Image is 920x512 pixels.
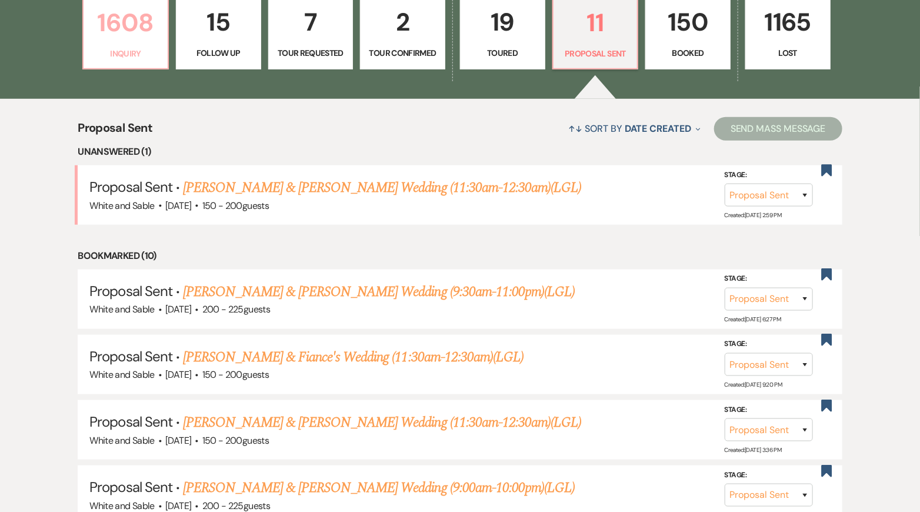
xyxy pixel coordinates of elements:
[202,500,270,512] span: 200 - 225 guests
[753,46,823,59] p: Lost
[202,368,269,381] span: 150 - 200 guests
[202,200,269,212] span: 150 - 200 guests
[183,412,581,433] a: [PERSON_NAME] & [PERSON_NAME] Wedding (11:30am-12:30am)(LGL)
[89,178,172,196] span: Proposal Sent
[725,446,782,454] span: Created: [DATE] 3:36 PM
[569,122,583,135] span: ↑↓
[653,2,723,42] p: 150
[91,3,161,42] p: 1608
[78,144,842,159] li: Unanswered (1)
[89,478,172,496] span: Proposal Sent
[165,303,191,315] span: [DATE]
[725,469,813,482] label: Stage:
[89,434,154,447] span: White and Sable
[184,2,254,42] p: 15
[468,2,538,42] p: 19
[183,477,575,498] a: [PERSON_NAME] & [PERSON_NAME] Wedding (9:00am-10:00pm)(LGL)
[276,46,346,59] p: Tour Requested
[89,200,154,212] span: White and Sable
[183,347,524,368] a: [PERSON_NAME] & Fiance's Wedding (11:30am-12:30am)(LGL)
[89,347,172,365] span: Proposal Sent
[564,113,705,144] button: Sort By Date Created
[725,315,781,323] span: Created: [DATE] 6:27 PM
[725,168,813,181] label: Stage:
[725,381,782,388] span: Created: [DATE] 9:20 PM
[183,281,575,302] a: [PERSON_NAME] & [PERSON_NAME] Wedding (9:30am-11:00pm)(LGL)
[165,368,191,381] span: [DATE]
[561,47,631,60] p: Proposal Sent
[89,303,154,315] span: White and Sable
[78,248,842,264] li: Bookmarked (10)
[165,500,191,512] span: [DATE]
[184,46,254,59] p: Follow Up
[276,2,346,42] p: 7
[725,404,813,417] label: Stage:
[561,3,631,42] p: 11
[89,282,172,300] span: Proposal Sent
[165,200,191,212] span: [DATE]
[725,211,782,219] span: Created: [DATE] 2:59 PM
[368,46,438,59] p: Tour Confirmed
[753,2,823,42] p: 1165
[714,117,842,141] button: Send Mass Message
[625,122,691,135] span: Date Created
[183,177,581,198] a: [PERSON_NAME] & [PERSON_NAME] Wedding (11:30am-12:30am)(LGL)
[725,338,813,351] label: Stage:
[91,47,161,60] p: Inquiry
[165,434,191,447] span: [DATE]
[725,272,813,285] label: Stage:
[368,2,438,42] p: 2
[653,46,723,59] p: Booked
[202,434,269,447] span: 150 - 200 guests
[468,46,538,59] p: Toured
[89,413,172,431] span: Proposal Sent
[78,119,152,144] span: Proposal Sent
[202,303,270,315] span: 200 - 225 guests
[89,500,154,512] span: White and Sable
[89,368,154,381] span: White and Sable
